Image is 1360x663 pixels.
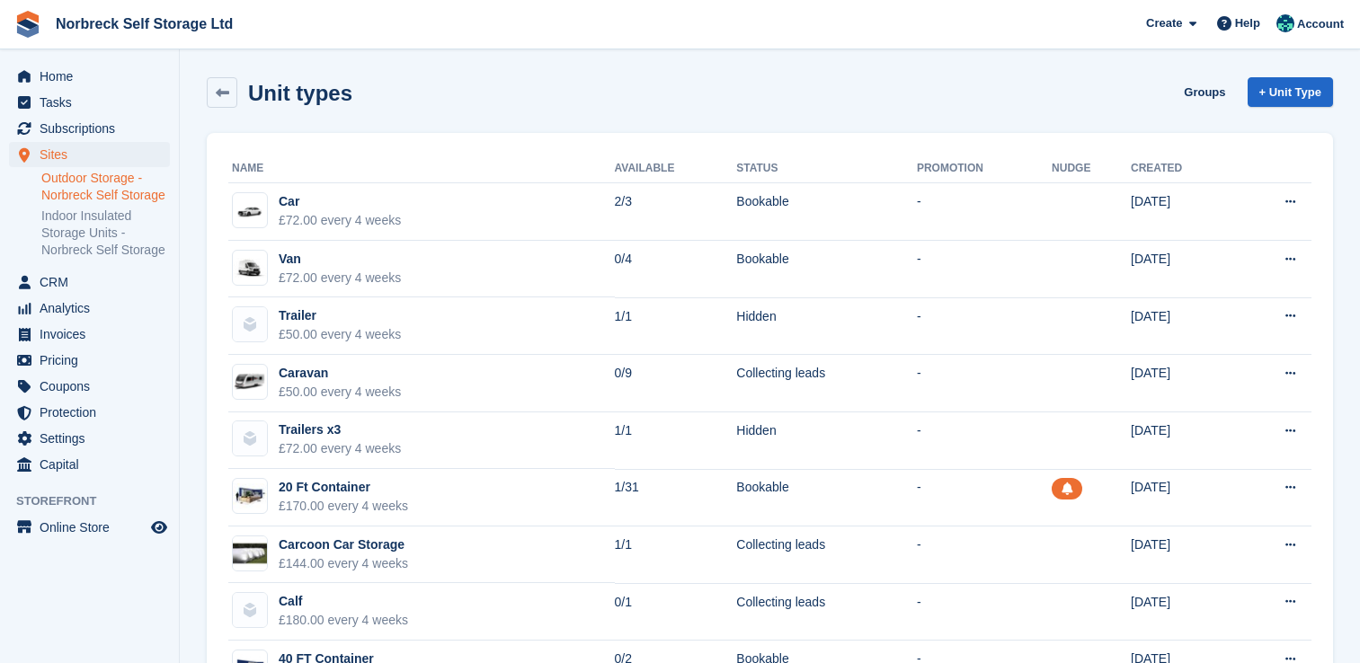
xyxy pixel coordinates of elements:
img: Sally King [1276,14,1294,32]
a: Preview store [148,517,170,538]
img: car.png [233,200,267,221]
td: Collecting leads [736,526,917,584]
td: 1/1 [615,526,737,584]
td: Hidden [736,412,917,470]
a: menu [9,64,170,89]
td: [DATE] [1131,412,1235,470]
img: Caravan.png [233,371,267,392]
a: Norbreck Self Storage Ltd [49,9,240,39]
span: Tasks [40,90,147,115]
div: Trailer [279,306,401,325]
img: van.jpg [233,258,267,278]
a: Groups [1177,77,1232,107]
div: Car [279,192,401,211]
td: Collecting leads [736,355,917,412]
td: [DATE] [1131,355,1235,412]
td: [DATE] [1131,241,1235,298]
td: 0/1 [615,583,737,641]
img: blank-unit-type-icon-ffbac7b88ba66c5e286b0e438baccc4b9c83835d4c34f86887a83fc20ec27e7b.svg [233,593,267,627]
a: menu [9,348,170,373]
a: menu [9,515,170,540]
div: Calf [279,592,408,611]
td: Hidden [736,297,917,355]
a: menu [9,400,170,425]
a: menu [9,90,170,115]
span: Pricing [40,348,147,373]
a: menu [9,452,170,477]
td: Bookable [736,469,917,526]
a: Indoor Insulated Storage Units - Norbreck Self Storage [41,208,170,259]
td: 1/1 [615,412,737,470]
img: blank-unit-type-icon-ffbac7b88ba66c5e286b0e438baccc4b9c83835d4c34f86887a83fc20ec27e7b.svg [233,307,267,341]
a: menu [9,270,170,295]
img: carcoon%20storage.jpg [233,536,267,570]
td: 1/1 [615,297,737,355]
span: Home [40,64,147,89]
td: - [917,241,1052,298]
a: Outdoor Storage - Norbreck Self Storage [41,170,170,204]
td: Bookable [736,241,917,298]
span: Capital [40,452,147,477]
th: Available [615,155,737,183]
img: stora-icon-8386f47178a22dfd0bd8f6a31ec36ba5ce8667c1dd55bd0f319d3a0aa187defe.svg [14,11,41,38]
div: £170.00 every 4 weeks [279,497,408,516]
th: Nudge [1052,155,1131,183]
td: [DATE] [1131,583,1235,641]
h2: Unit types [248,81,352,105]
span: Protection [40,400,147,425]
td: 0/4 [615,241,737,298]
td: - [917,412,1052,470]
div: £72.00 every 4 weeks [279,269,401,287]
td: - [917,526,1052,584]
td: Bookable [736,183,917,241]
a: menu [9,116,170,141]
a: menu [9,374,170,399]
a: menu [9,426,170,451]
a: menu [9,296,170,321]
a: menu [9,322,170,347]
img: 20-ft-container%20(13).jpg [233,483,267,509]
td: 0/9 [615,355,737,412]
span: Storefront [16,492,179,510]
td: 2/3 [615,183,737,241]
span: Sites [40,142,147,167]
img: blank-unit-type-icon-ffbac7b88ba66c5e286b0e438baccc4b9c83835d4c34f86887a83fc20ec27e7b.svg [233,421,267,455]
a: menu [9,142,170,167]
th: Name [228,155,615,183]
div: £144.00 every 4 weeks [279,554,408,573]
td: [DATE] [1131,469,1235,526]
td: - [917,183,1052,241]
td: - [917,355,1052,412]
div: £50.00 every 4 weeks [279,325,401,344]
span: Account [1297,15,1344,33]
span: CRM [40,270,147,295]
td: - [917,297,1052,355]
a: + Unit Type [1248,77,1333,107]
div: Van [279,250,401,269]
div: £50.00 every 4 weeks [279,383,401,402]
td: [DATE] [1131,183,1235,241]
th: Created [1131,155,1235,183]
td: 1/31 [615,469,737,526]
span: Invoices [40,322,147,347]
td: [DATE] [1131,297,1235,355]
span: Online Store [40,515,147,540]
td: Collecting leads [736,583,917,641]
div: £72.00 every 4 weeks [279,439,401,458]
div: £72.00 every 4 weeks [279,211,401,230]
div: 20 Ft Container [279,478,408,497]
span: Help [1235,14,1260,32]
span: Create [1146,14,1182,32]
td: [DATE] [1131,526,1235,584]
div: Carcoon Car Storage [279,535,408,554]
div: Caravan [279,364,401,383]
td: - [917,583,1052,641]
th: Promotion [917,155,1052,183]
div: £180.00 every 4 weeks [279,611,408,630]
span: Settings [40,426,147,451]
td: - [917,469,1052,526]
div: Trailers x3 [279,420,401,439]
span: Coupons [40,374,147,399]
th: Status [736,155,917,183]
span: Subscriptions [40,116,147,141]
